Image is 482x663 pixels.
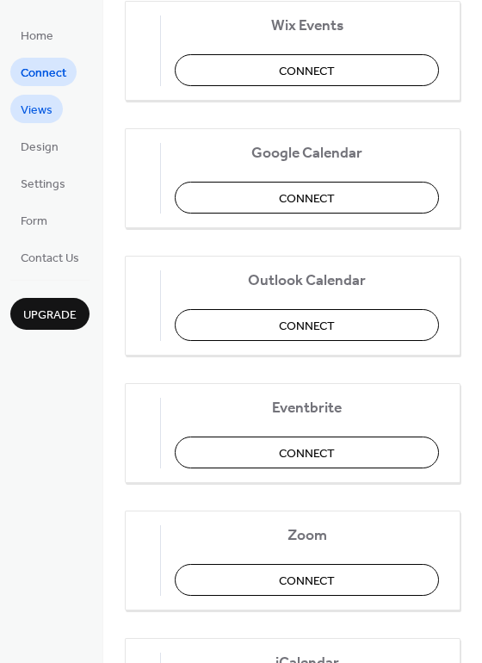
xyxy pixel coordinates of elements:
button: Connect [175,54,439,86]
button: Connect [175,182,439,214]
a: Connect [10,58,77,86]
button: Connect [175,309,439,341]
span: Wix Events [175,16,439,34]
a: Home [10,21,64,49]
span: Views [21,102,53,120]
span: Connect [279,444,335,462]
span: Zoom [175,526,439,544]
span: Form [21,213,47,231]
span: Upgrade [23,307,77,325]
button: Connect [175,437,439,468]
span: Settings [21,176,65,194]
span: Outlook Calendar [175,271,439,289]
span: Google Calendar [175,144,439,162]
button: Upgrade [10,298,90,330]
span: Connect [21,65,66,83]
a: Settings [10,169,76,197]
span: Contact Us [21,250,79,268]
span: Design [21,139,59,157]
a: Design [10,132,69,160]
span: Home [21,28,53,46]
span: Connect [279,189,335,208]
span: Connect [279,572,335,590]
span: Connect [279,62,335,80]
button: Connect [175,564,439,596]
a: Contact Us [10,243,90,271]
a: Views [10,95,63,123]
a: Form [10,206,58,234]
span: Connect [279,317,335,335]
span: Eventbrite [175,399,439,417]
